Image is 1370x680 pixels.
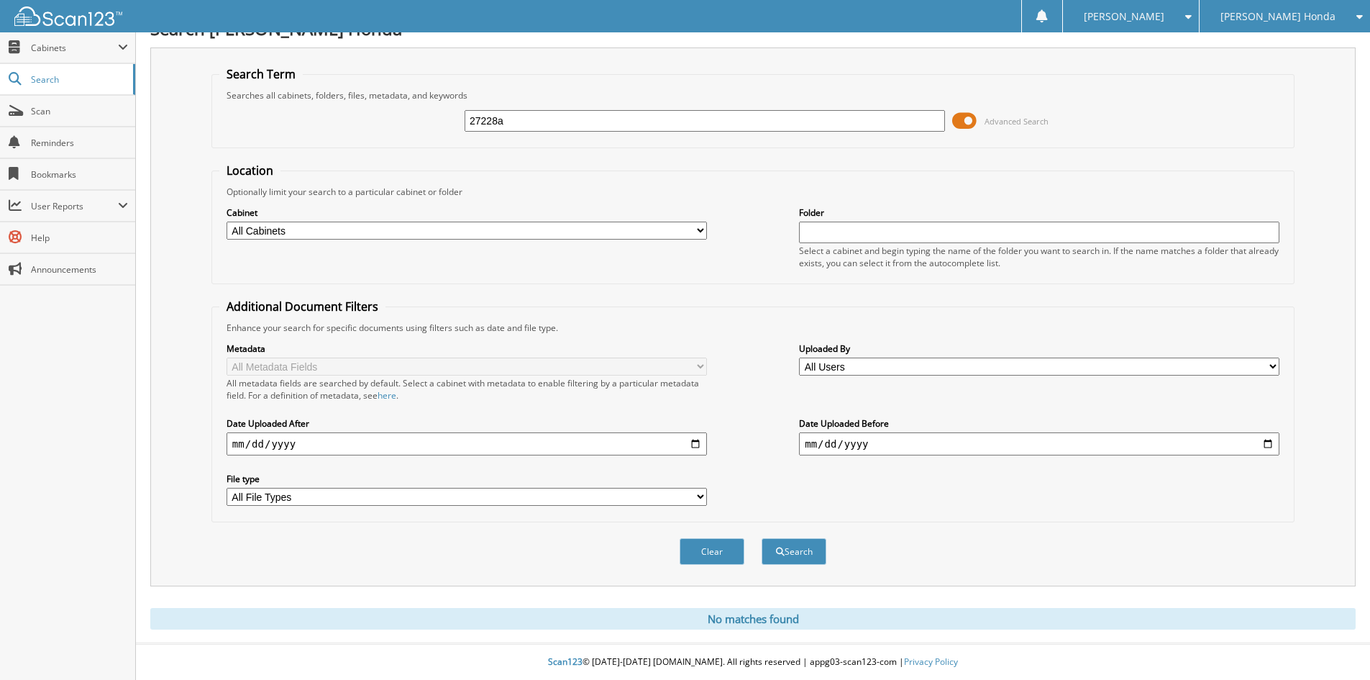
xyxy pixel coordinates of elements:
[904,656,958,668] a: Privacy Policy
[799,245,1279,269] div: Select a cabinet and begin typing the name of the folder you want to search in. If the name match...
[14,6,122,26] img: scan123-logo-white.svg
[680,538,744,565] button: Clear
[219,66,303,82] legend: Search Term
[227,343,707,355] label: Metadata
[227,377,707,402] div: All metadata fields are searched by default. Select a cabinet with metadata to enable filtering b...
[799,343,1279,355] label: Uploaded By
[1220,12,1335,21] span: [PERSON_NAME] Honda
[219,299,385,314] legend: Additional Document Filters
[378,389,396,402] a: here
[227,417,707,430] label: Date Uploaded After
[1084,12,1164,21] span: [PERSON_NAME]
[31,232,128,244] span: Help
[227,473,707,485] label: File type
[31,105,128,117] span: Scan
[150,608,1356,630] div: No matches found
[219,322,1287,334] div: Enhance your search for specific documents using filters such as date and file type.
[31,200,118,212] span: User Reports
[799,432,1279,455] input: end
[219,89,1287,101] div: Searches all cabinets, folders, files, metadata, and keywords
[548,656,583,668] span: Scan123
[985,116,1049,127] span: Advanced Search
[31,263,128,276] span: Announcements
[31,137,128,149] span: Reminders
[219,163,280,178] legend: Location
[219,186,1287,198] div: Optionally limit your search to a particular cabinet or folder
[31,42,118,54] span: Cabinets
[136,645,1370,680] div: © [DATE]-[DATE] [DOMAIN_NAME]. All rights reserved | appg03-scan123-com |
[799,207,1279,219] label: Folder
[799,417,1279,430] label: Date Uploaded Before
[227,207,707,219] label: Cabinet
[1298,611,1370,680] iframe: Chat Widget
[31,168,128,181] span: Bookmarks
[31,73,126,86] span: Search
[227,432,707,455] input: start
[762,538,826,565] button: Search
